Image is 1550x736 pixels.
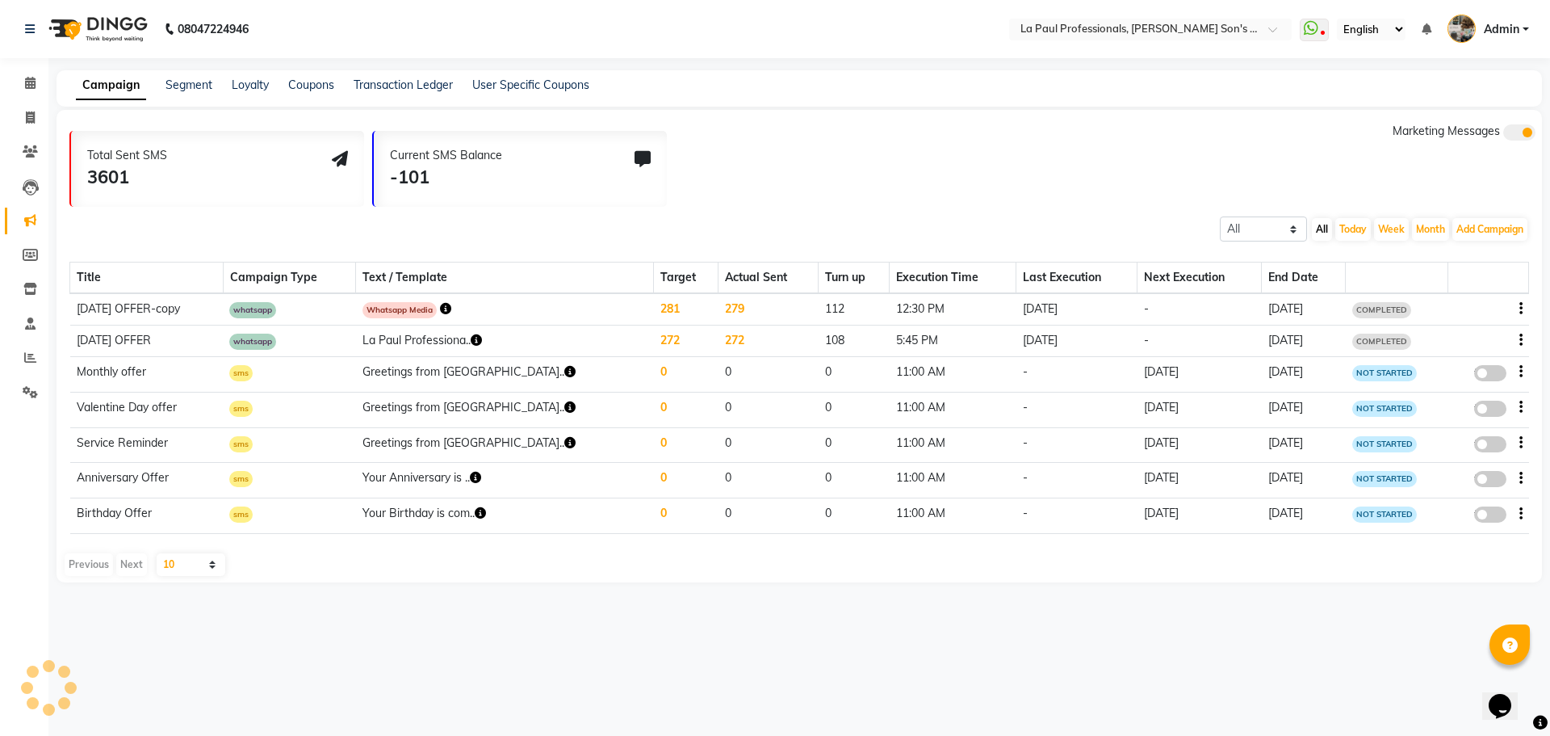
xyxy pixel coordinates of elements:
label: false [1474,471,1506,487]
th: End Date [1262,263,1346,294]
td: Greetings from [GEOGRAPHIC_DATA].. [356,392,654,427]
td: [DATE] OFFER-copy [70,293,224,326]
td: Monthly offer [70,357,224,393]
th: Execution Time [890,263,1016,294]
div: 3601 [87,164,167,191]
th: Text / Template [356,263,654,294]
td: - [1016,463,1137,498]
th: Target [654,263,718,294]
th: Actual Sent [718,263,819,294]
span: Admin [1484,21,1519,38]
a: Segment [165,78,212,92]
td: Greetings from [GEOGRAPHIC_DATA].. [356,427,654,463]
td: Anniversary Offer [70,463,224,498]
td: 0 [654,463,718,498]
img: logo [41,6,152,52]
span: COMPLETED [1352,302,1411,318]
td: 11:00 AM [890,392,1016,427]
label: false [1474,507,1506,523]
span: Marketing Messages [1393,124,1500,138]
td: 11:00 AM [890,427,1016,463]
span: sms [229,507,253,523]
td: 11:00 AM [890,463,1016,498]
td: 108 [819,326,890,357]
img: Admin [1447,15,1476,43]
td: La Paul Professiona.. [356,326,654,357]
td: 0 [819,463,890,498]
span: NOT STARTED [1352,507,1417,523]
div: Current SMS Balance [390,147,502,164]
button: Add Campaign [1452,218,1527,241]
td: [DATE] [1016,293,1137,326]
label: false [1474,365,1506,381]
td: - [1016,498,1137,534]
td: 12:30 PM [890,293,1016,326]
th: Title [70,263,224,294]
td: 11:00 AM [890,357,1016,393]
button: Week [1374,218,1409,241]
td: 0 [718,427,819,463]
td: [DATE] [1262,293,1346,326]
td: - [1137,293,1262,326]
td: Birthday Offer [70,498,224,534]
label: false [1474,436,1506,452]
span: sms [229,401,253,417]
td: 0 [654,427,718,463]
td: [DATE] [1262,427,1346,463]
td: 0 [819,357,890,393]
label: false [1474,401,1506,417]
span: NOT STARTED [1352,401,1417,417]
span: NOT STARTED [1352,365,1417,381]
td: [DATE] [1262,392,1346,427]
td: 279 [718,293,819,326]
a: Loyalty [232,78,269,92]
b: 08047224946 [178,6,249,52]
td: 5:45 PM [890,326,1016,357]
td: 0 [654,392,718,427]
th: Campaign Type [223,263,356,294]
td: Your Birthday is com.. [356,498,654,534]
th: Turn up [819,263,890,294]
span: NOT STARTED [1352,436,1417,452]
td: 0 [819,427,890,463]
button: Month [1412,218,1449,241]
span: NOT STARTED [1352,471,1417,487]
a: Transaction Ledger [354,78,453,92]
td: Valentine Day offer [70,392,224,427]
div: -101 [390,164,502,191]
span: whatsapp [229,302,276,318]
td: [DATE] [1137,498,1262,534]
td: Greetings from [GEOGRAPHIC_DATA].. [356,357,654,393]
span: whatsapp [229,334,276,350]
td: [DATE] OFFER [70,326,224,357]
td: 112 [819,293,890,326]
th: Next Execution [1137,263,1262,294]
td: 11:00 AM [890,498,1016,534]
span: Whatsapp Media [362,302,437,318]
td: 0 [654,357,718,393]
td: - [1137,326,1262,357]
span: sms [229,471,253,487]
a: User Specific Coupons [472,78,589,92]
td: 0 [819,498,890,534]
iframe: chat widget [1482,671,1534,720]
span: sms [229,365,253,381]
button: Today [1335,218,1371,241]
td: Your Anniversary is .. [356,463,654,498]
td: [DATE] [1262,326,1346,357]
th: Last Execution [1016,263,1137,294]
div: Total Sent SMS [87,147,167,164]
td: - [1016,357,1137,393]
td: Service Reminder [70,427,224,463]
td: [DATE] [1137,357,1262,393]
td: 281 [654,293,718,326]
td: - [1016,427,1137,463]
td: 0 [654,498,718,534]
td: [DATE] [1262,463,1346,498]
td: 0 [718,392,819,427]
td: 0 [718,498,819,534]
a: Coupons [288,78,334,92]
span: COMPLETED [1352,334,1411,350]
td: [DATE] [1137,392,1262,427]
td: [DATE] [1262,498,1346,534]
